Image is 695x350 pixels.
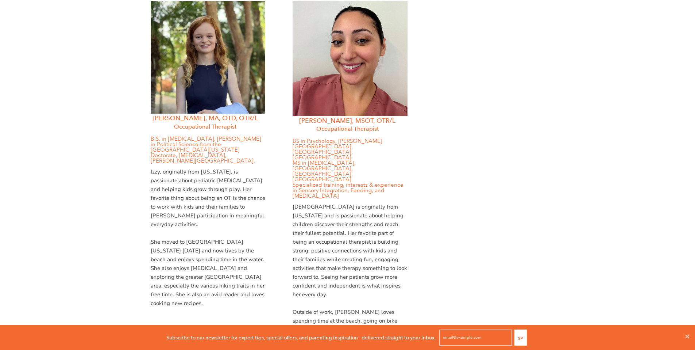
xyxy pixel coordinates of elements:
button: Go [514,330,527,346]
span: Doctorate, [MEDICAL_DATA], [PERSON_NAME][GEOGRAPHIC_DATA]. [151,152,255,164]
p: Subscribe to our newsletter for expert tips, special offers, and parenting inspiration - delivere... [166,334,436,342]
h4: Occupational Therapist [145,123,266,131]
p: Izzy, originally from [US_STATE], is passionate about pediatric [MEDICAL_DATA] and helping kids g... [151,167,266,229]
h3: [PERSON_NAME], MSOT, OTR/L [287,116,408,125]
font: B.S. in [MEDICAL_DATA], [PERSON_NAME] in Political Science from the [GEOGRAPHIC_DATA][US_STATE] [151,136,261,153]
p: [DEMOGRAPHIC_DATA] is originally from [US_STATE] and is passionate about helping children discove... [293,202,408,299]
font: MS in [MEDICAL_DATA], [GEOGRAPHIC_DATA], [GEOGRAPHIC_DATA], [GEOGRAPHIC_DATA] [293,160,356,183]
font: BS in Psychology, [PERSON_NAME][GEOGRAPHIC_DATA], [GEOGRAPHIC_DATA], [GEOGRAPHIC_DATA] [293,138,382,161]
p: She moved to [GEOGRAPHIC_DATA][US_STATE] [DATE] and now lives by the beach and enjoys spending ti... [151,237,266,308]
font: Specialized training, interests & experience in Sensory Integration, Feeding, and [MEDICAL_DATA] [293,182,404,199]
h4: Occupational Therapist [287,125,408,133]
h3: [PERSON_NAME], MA, OTD, OTR/L [145,114,266,123]
input: email@example.com [439,330,512,346]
